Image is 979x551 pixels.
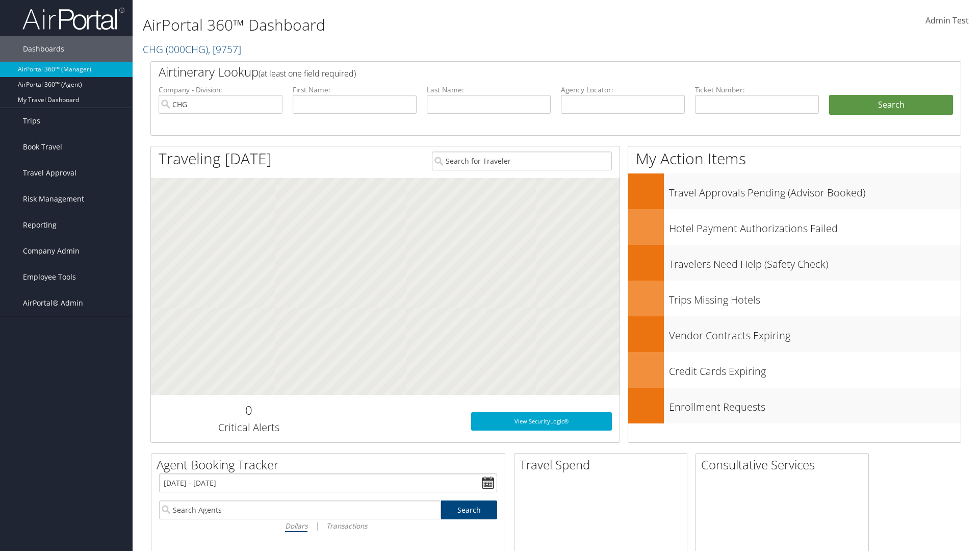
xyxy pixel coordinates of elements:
[628,352,961,388] a: Credit Cards Expiring
[23,212,57,238] span: Reporting
[159,500,441,519] input: Search Agents
[829,95,953,115] button: Search
[143,14,693,36] h1: AirPortal 360™ Dashboard
[159,85,282,95] label: Company - Division:
[669,288,961,307] h3: Trips Missing Hotels
[628,316,961,352] a: Vendor Contracts Expiring
[285,521,307,531] i: Dollars
[628,209,961,245] a: Hotel Payment Authorizations Failed
[159,420,339,435] h3: Critical Alerts
[925,5,969,37] a: Admin Test
[259,68,356,79] span: (at least one field required)
[628,173,961,209] a: Travel Approvals Pending (Advisor Booked)
[23,264,76,290] span: Employee Tools
[159,402,339,419] h2: 0
[432,152,612,170] input: Search for Traveler
[23,108,40,134] span: Trips
[669,216,961,236] h3: Hotel Payment Authorizations Failed
[166,42,208,56] span: ( 000CHG )
[159,63,886,81] h2: Airtinerary Lookup
[471,412,612,431] a: View SecurityLogic®
[669,395,961,414] h3: Enrollment Requests
[925,15,969,26] span: Admin Test
[695,85,819,95] label: Ticket Number:
[701,456,868,473] h2: Consultative Services
[669,181,961,200] h3: Travel Approvals Pending (Advisor Booked)
[293,85,417,95] label: First Name:
[22,7,124,31] img: airportal-logo.png
[628,388,961,423] a: Enrollment Requests
[23,290,83,316] span: AirPortal® Admin
[23,36,64,62] span: Dashboards
[157,456,505,473] h2: Agent Booking Tracker
[427,85,551,95] label: Last Name:
[159,148,272,169] h1: Traveling [DATE]
[628,281,961,316] a: Trips Missing Hotels
[561,85,685,95] label: Agency Locator:
[23,160,76,186] span: Travel Approval
[628,245,961,281] a: Travelers Need Help (Safety Check)
[669,323,961,343] h3: Vendor Contracts Expiring
[326,521,367,531] i: Transactions
[143,42,241,56] a: CHG
[159,519,497,532] div: |
[23,238,80,264] span: Company Admin
[669,252,961,271] h3: Travelers Need Help (Safety Check)
[628,148,961,169] h1: My Action Items
[208,42,241,56] span: , [ 9757 ]
[23,134,62,160] span: Book Travel
[520,456,687,473] h2: Travel Spend
[669,359,961,379] h3: Credit Cards Expiring
[23,186,84,212] span: Risk Management
[441,500,498,519] a: Search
